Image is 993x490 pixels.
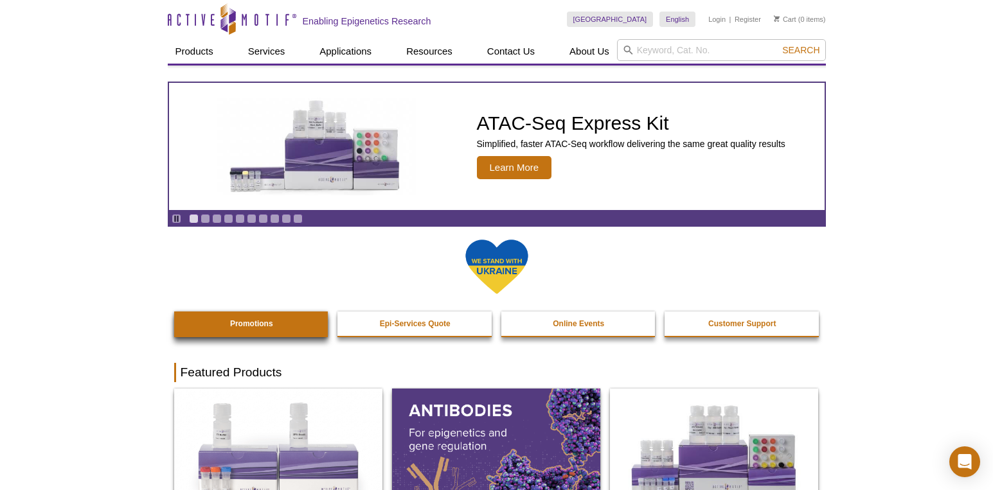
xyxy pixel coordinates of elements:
[380,319,451,328] strong: Epi-Services Quote
[477,114,785,133] h2: ATAC-Seq Express Kit
[201,214,210,223] a: Go to slide 2
[247,214,256,223] a: Go to slide 6
[708,319,776,328] strong: Customer Support
[168,39,221,64] a: Products
[174,311,330,336] a: Promotions
[567,12,654,27] a: [GEOGRAPHIC_DATA]
[782,45,819,55] span: Search
[729,12,731,27] li: |
[501,311,657,336] a: Online Events
[774,12,826,27] li: (0 items)
[282,214,291,223] a: Go to slide 9
[949,446,980,477] div: Open Intercom Messenger
[224,214,233,223] a: Go to slide 4
[210,98,422,195] img: ATAC-Seq Express Kit
[665,311,820,336] a: Customer Support
[774,15,796,24] a: Cart
[189,214,199,223] a: Go to slide 1
[303,15,431,27] h2: Enabling Epigenetics Research
[258,214,268,223] a: Go to slide 7
[778,44,823,56] button: Search
[172,214,181,223] a: Toggle autoplay
[235,214,245,223] a: Go to slide 5
[735,15,761,24] a: Register
[169,83,825,210] article: ATAC-Seq Express Kit
[230,319,273,328] strong: Promotions
[659,12,695,27] a: English
[337,311,493,336] a: Epi-Services Quote
[774,15,780,22] img: Your Cart
[270,214,280,223] a: Go to slide 8
[617,39,826,61] input: Keyword, Cat. No.
[477,156,552,179] span: Learn More
[293,214,303,223] a: Go to slide 10
[553,319,604,328] strong: Online Events
[240,39,293,64] a: Services
[212,214,222,223] a: Go to slide 3
[169,83,825,210] a: ATAC-Seq Express Kit ATAC-Seq Express Kit Simplified, faster ATAC-Seq workflow delivering the sam...
[465,238,529,295] img: We Stand With Ukraine
[174,363,819,382] h2: Featured Products
[562,39,617,64] a: About Us
[708,15,726,24] a: Login
[398,39,460,64] a: Resources
[479,39,542,64] a: Contact Us
[477,138,785,150] p: Simplified, faster ATAC-Seq workflow delivering the same great quality results
[312,39,379,64] a: Applications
